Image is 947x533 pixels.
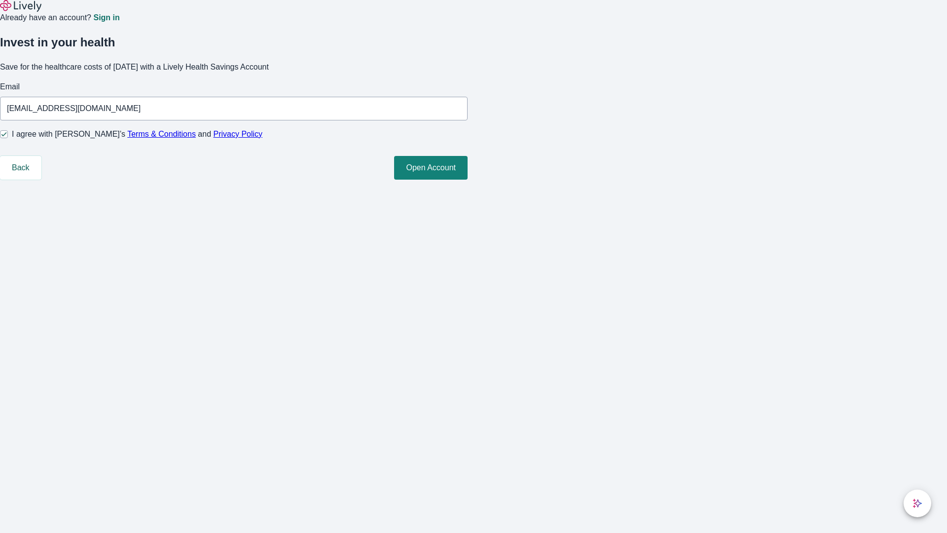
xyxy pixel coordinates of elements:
a: Privacy Policy [214,130,263,138]
a: Terms & Conditions [127,130,196,138]
a: Sign in [93,14,119,22]
svg: Lively AI Assistant [912,498,922,508]
span: I agree with [PERSON_NAME]’s and [12,128,262,140]
button: chat [904,490,931,517]
button: Open Account [394,156,468,180]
